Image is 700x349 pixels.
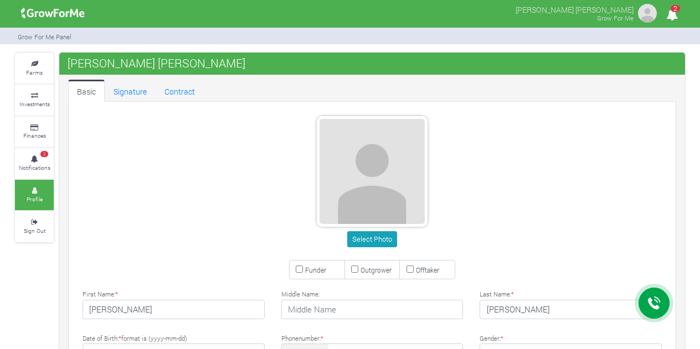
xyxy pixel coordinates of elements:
[480,300,662,320] input: Last Name
[68,80,105,102] a: Basic
[480,334,503,343] label: Gender:
[19,100,50,108] small: Investments
[15,85,54,115] a: Investments
[281,334,323,343] label: Phonenumber:
[671,5,680,12] span: 2
[17,2,89,24] img: growforme image
[83,334,187,343] label: Date of Birth: format is (yyyy-mm-dd)
[296,265,303,273] input: Funder
[40,151,48,158] span: 2
[15,53,54,84] a: Farms
[156,80,204,102] a: Contract
[83,290,118,299] label: First Name:
[83,300,265,320] input: First Name
[15,117,54,147] a: Finances
[15,211,54,242] a: Sign Out
[480,290,514,299] label: Last Name:
[361,265,392,274] small: Outgrower
[24,227,45,235] small: Sign Out
[26,69,43,76] small: Farms
[65,52,248,74] span: [PERSON_NAME] [PERSON_NAME]
[105,80,156,102] a: Signature
[27,195,43,203] small: Profile
[416,265,439,274] small: Offtaker
[23,132,46,139] small: Finances
[305,265,326,274] small: Funder
[18,33,71,41] small: Grow For Me Panel
[15,180,54,210] a: Profile
[351,265,358,273] input: Outgrower
[661,2,683,27] i: Notifications
[347,231,397,247] button: Select Photo
[406,265,414,273] input: Offtaker
[661,11,683,21] a: 2
[597,14,634,22] small: Grow For Me
[281,290,320,299] label: Middle Name:
[636,2,658,24] img: growforme image
[281,300,464,320] input: Middle Name
[19,164,50,171] small: Notifications
[516,2,634,15] p: [PERSON_NAME] [PERSON_NAME]
[15,148,54,179] a: 2 Notifications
